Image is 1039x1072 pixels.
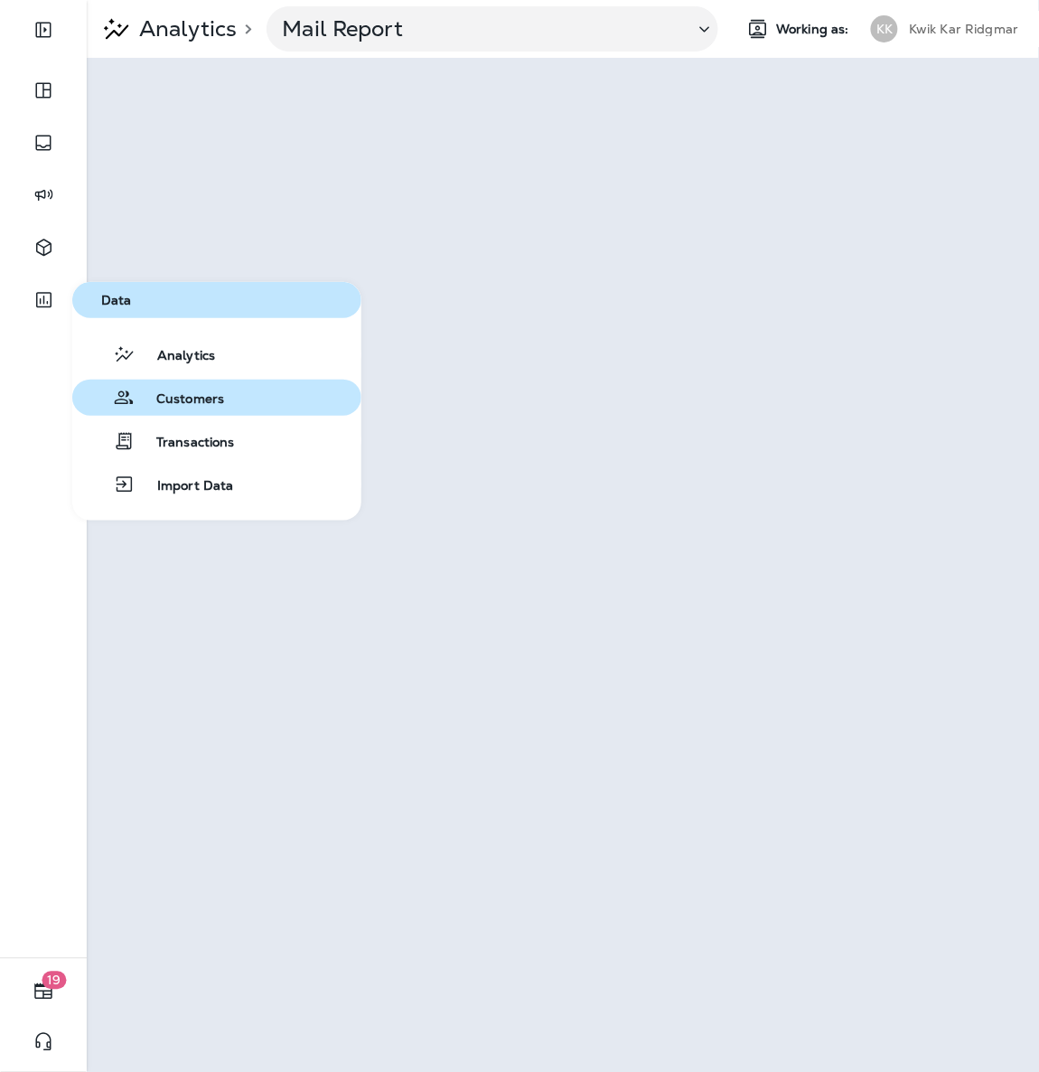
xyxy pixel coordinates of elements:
[135,435,235,452] span: Transactions
[237,22,252,36] p: >
[136,478,234,495] span: Import Data
[72,466,361,503] button: Import Data
[871,15,898,42] div: KK
[909,22,1018,36] p: Kwik Kar Ridgmar
[72,423,361,459] button: Transactions
[72,282,361,318] button: Data
[72,380,361,416] button: Customers
[72,336,361,372] button: Analytics
[132,15,237,42] p: Analytics
[135,391,224,409] span: Customers
[776,22,853,37] span: Working as:
[42,972,67,990] span: 19
[18,12,69,48] button: Expand Sidebar
[136,348,215,365] span: Analytics
[80,293,354,308] span: Data
[282,15,679,42] p: Mail Report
